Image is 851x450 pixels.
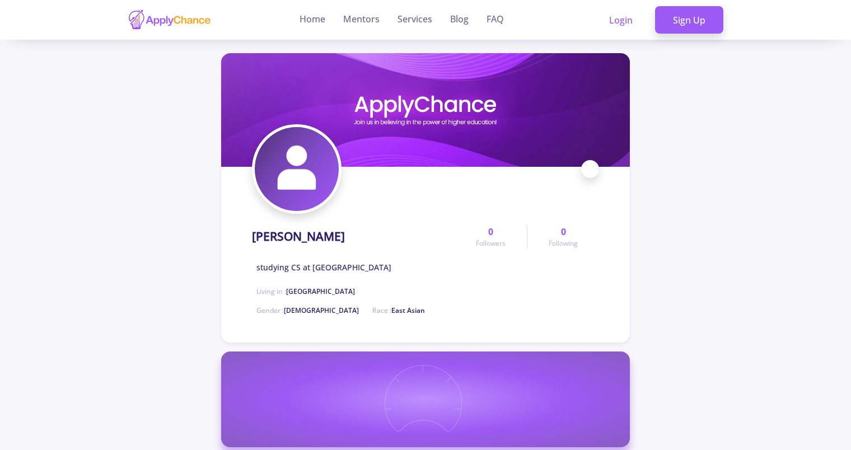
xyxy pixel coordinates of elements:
[655,6,723,34] a: Sign Up
[284,306,359,315] span: [DEMOGRAPHIC_DATA]
[488,225,493,238] span: 0
[561,225,566,238] span: 0
[256,261,391,273] span: studying CS at [GEOGRAPHIC_DATA]
[128,9,212,31] img: applychance logo
[221,53,630,167] img: hamidreza maficover image
[476,238,506,249] span: Followers
[372,306,425,315] span: Race :
[391,306,425,315] span: East Asian
[455,225,527,249] a: 0Followers
[256,287,355,296] span: Living in :
[591,6,651,34] a: Login
[255,127,339,211] img: hamidreza mafiavatar
[549,238,578,249] span: Following
[252,229,345,243] h1: [PERSON_NAME]
[256,306,359,315] span: Gender :
[527,225,599,249] a: 0Following
[286,287,355,296] span: [GEOGRAPHIC_DATA]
